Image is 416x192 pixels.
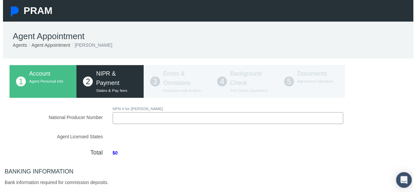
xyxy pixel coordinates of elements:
li: [PERSON_NAME] [68,42,111,49]
div: Open Intercom Messenger [398,174,414,190]
li: Agents [10,42,24,49]
span: 2 [81,78,91,88]
span: $0 [106,149,121,164]
span: Account [26,71,48,78]
label: Agent Licensed States [2,133,106,142]
h4: Total [7,151,101,159]
span: NPN # for [PERSON_NAME] [111,108,162,113]
img: Pram Partner [7,7,17,17]
label: National Producer Number [2,106,106,126]
span: 1 [13,78,23,88]
span: PRAM [21,5,50,16]
h1: Agent Appointment [10,32,411,42]
span: Bank information required for commission deposits. [2,182,107,188]
p: Agent Personal info [26,79,68,86]
li: Agent Appointment [24,42,68,49]
span: NIPR & Payment [94,71,118,87]
p: States & Pay fees [94,89,136,95]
